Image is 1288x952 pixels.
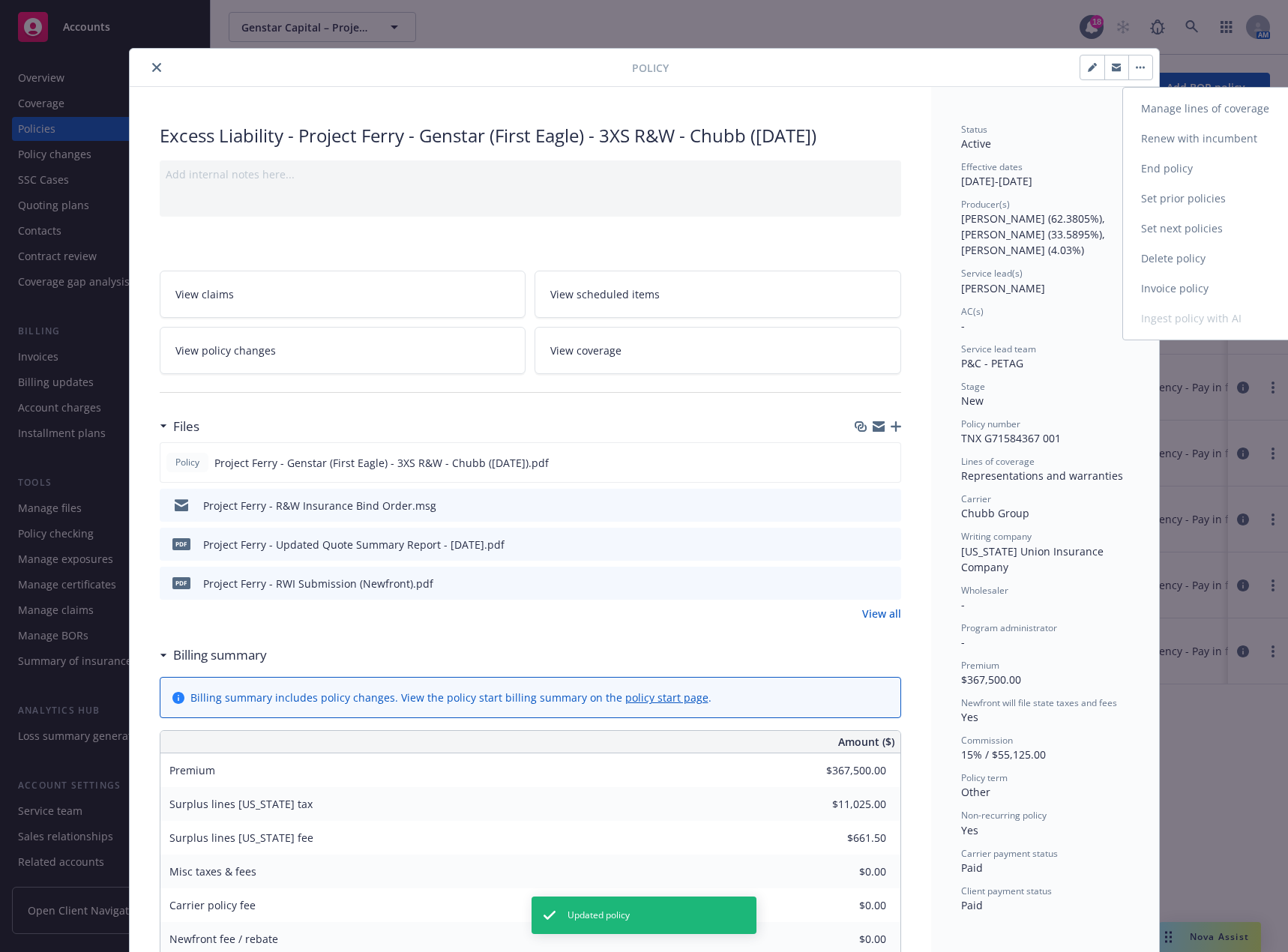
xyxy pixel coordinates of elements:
[961,785,990,799] span: Other
[172,538,190,549] span: pdf
[172,577,190,588] span: pdf
[550,343,622,358] span: View coverage
[961,305,984,318] span: AC(s)
[166,166,895,182] div: Add internal notes here...
[798,759,895,782] input: 0.00
[961,544,1107,574] span: [US_STATE] Union Insurance Company
[214,455,549,471] span: Project Ferry - Genstar (First Eagle) - 3XS R&W - Chubb ([DATE]).pdf
[961,319,965,333] span: -
[535,271,901,318] a: View scheduled items
[882,576,895,591] button: preview file
[625,690,708,705] a: policy start page
[160,417,199,436] div: Files
[568,909,630,922] span: Updated policy
[175,286,234,302] span: View claims
[203,537,505,552] div: Project Ferry - Updated Quote Summary Report - [DATE].pdf
[961,418,1020,430] span: Policy number
[961,672,1021,687] span: $367,500.00
[148,58,166,76] button: close
[961,455,1035,468] span: Lines of coverage
[961,809,1047,822] span: Non-recurring policy
[858,576,870,591] button: download file
[961,530,1032,543] span: Writing company
[169,831,313,845] span: Surplus lines [US_STATE] fee
[798,894,895,917] input: 0.00
[961,431,1061,445] span: TNX G71584367 001
[961,823,978,837] span: Yes
[857,455,869,471] button: download file
[961,468,1129,483] div: Representations and warranties
[632,60,669,76] span: Policy
[961,343,1036,355] span: Service lead team
[203,576,433,591] div: Project Ferry - RWI Submission (Newfront).pdf
[961,847,1058,860] span: Carrier payment status
[961,584,1008,597] span: Wholesaler
[961,394,984,408] span: New
[190,690,711,705] div: Billing summary includes policy changes. View the policy start billing summary on the .
[961,356,1023,370] span: P&C - PETAG
[169,932,278,946] span: Newfront fee / rebate
[961,659,999,672] span: Premium
[550,286,660,302] span: View scheduled items
[160,271,526,318] a: View claims
[173,417,199,436] h3: Files
[798,827,895,849] input: 0.00
[961,211,1108,257] span: [PERSON_NAME] (62.3805%), [PERSON_NAME] (33.5895%), [PERSON_NAME] (4.03%)
[961,281,1045,295] span: [PERSON_NAME]
[838,734,894,750] span: Amount ($)
[961,885,1052,897] span: Client payment status
[961,136,991,151] span: Active
[961,160,1023,173] span: Effective dates
[961,492,991,505] span: Carrier
[160,645,267,665] div: Billing summary
[961,123,987,136] span: Status
[882,498,895,513] button: preview file
[961,597,965,612] span: -
[961,710,978,724] span: Yes
[961,696,1117,709] span: Newfront will file state taxes and fees
[858,537,870,552] button: download file
[961,861,983,875] span: Paid
[798,793,895,816] input: 0.00
[881,455,894,471] button: preview file
[798,861,895,883] input: 0.00
[798,928,895,951] input: 0.00
[961,771,1008,784] span: Policy term
[169,763,215,777] span: Premium
[961,380,985,393] span: Stage
[961,267,1023,280] span: Service lead(s)
[862,606,901,621] a: View all
[173,645,267,665] h3: Billing summary
[160,123,901,148] div: Excess Liability - Project Ferry - Genstar (First Eagle) - 3XS R&W - Chubb ([DATE])
[169,864,256,879] span: Misc taxes & fees
[160,327,526,374] a: View policy changes
[961,898,983,912] span: Paid
[961,734,1013,747] span: Commission
[172,456,202,469] span: Policy
[535,327,901,374] a: View coverage
[175,343,276,358] span: View policy changes
[169,797,313,811] span: Surplus lines [US_STATE] tax
[203,498,436,513] div: Project Ferry - R&W Insurance Bind Order.msg
[961,635,965,649] span: -
[882,537,895,552] button: preview file
[961,506,1029,520] span: Chubb Group
[961,621,1057,634] span: Program administrator
[858,498,870,513] button: download file
[961,160,1129,189] div: [DATE] - [DATE]
[169,898,256,912] span: Carrier policy fee
[961,747,1046,762] span: 15% / $55,125.00
[961,198,1010,211] span: Producer(s)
